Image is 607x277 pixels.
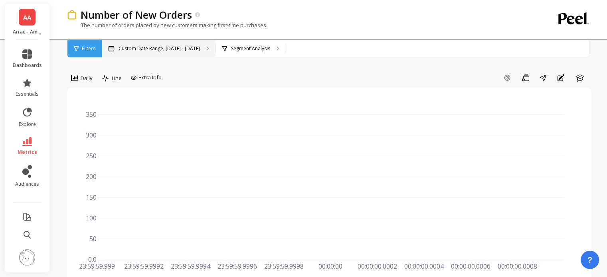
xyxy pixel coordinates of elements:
[138,74,162,82] span: Extra Info
[581,251,599,269] button: ?
[18,149,37,155] span: metrics
[119,45,200,52] p: Custom Date Range, [DATE] - [DATE]
[112,75,122,82] span: Line
[587,254,592,265] span: ?
[19,121,36,128] span: explore
[81,75,93,82] span: Daily
[16,91,39,97] span: essentials
[15,181,39,187] span: audiences
[67,10,77,20] img: header icon
[67,22,267,29] p: The number of orders placed by new customers making first-time purchases.
[231,45,270,52] p: Segment Analysis
[82,45,95,52] span: Filters
[13,29,42,35] p: Arrae - Amazon
[13,62,42,69] span: dashboards
[81,8,192,22] p: Number of New Orders
[19,249,35,265] img: profile picture
[23,13,31,22] span: AA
